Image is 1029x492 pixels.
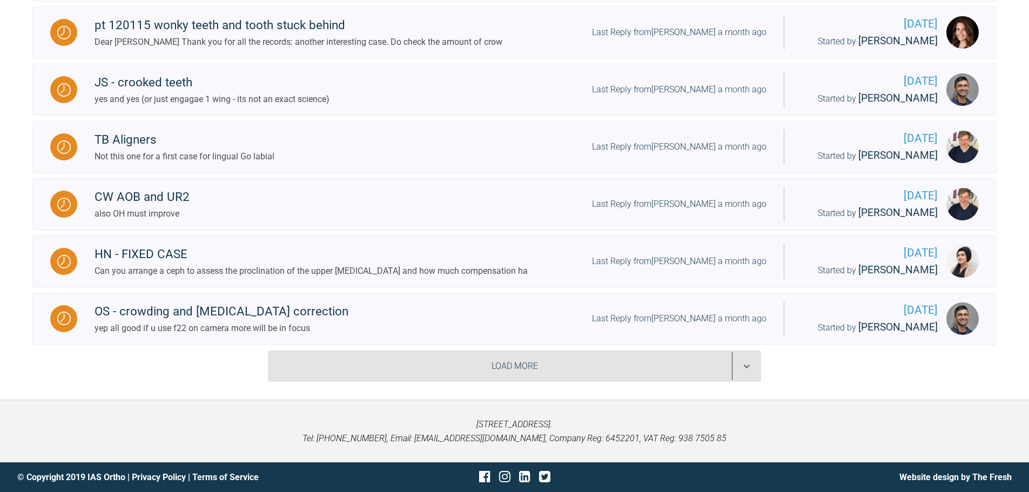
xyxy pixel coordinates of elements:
div: Started by [802,319,938,336]
a: WaitingTB AlignersNot this one for a first case for lingual Go labialLast Reply from[PERSON_NAME]... [32,120,997,173]
div: OS - crowding and [MEDICAL_DATA] correction [95,302,348,321]
img: Waiting [57,255,71,268]
img: Jack Gardner [946,131,979,163]
img: Alexandra Lee [946,16,979,49]
div: Started by [802,90,938,107]
div: Last Reply from [PERSON_NAME] a month ago [592,25,766,39]
div: TB Aligners [95,130,274,150]
span: [DATE] [802,72,938,90]
div: Last Reply from [PERSON_NAME] a month ago [592,312,766,326]
div: pt 120115 wonky teeth and tooth stuck behind [95,16,502,35]
a: Waitingpt 120115 wonky teeth and tooth stuck behindDear [PERSON_NAME] Thank you for all the recor... [32,6,997,59]
div: Not this one for a first case for lingual Go labial [95,150,274,164]
img: Jack Gardner [946,188,979,220]
div: Started by [802,147,938,164]
span: [DATE] [802,301,938,319]
a: Privacy Policy [132,472,186,482]
div: JS - crooked teeth [95,73,329,92]
img: Attiya Ahmed [946,245,979,278]
img: Waiting [57,83,71,97]
img: Waiting [57,140,71,154]
span: [DATE] [802,187,938,205]
div: Started by [802,33,938,50]
img: Adam Moosa [946,302,979,335]
div: © Copyright 2019 IAS Ortho | | [17,470,349,484]
a: WaitingJS - crooked teethyes and yes (or just engagae 1 wing - its not an exact science)Last Repl... [32,63,997,116]
span: [DATE] [802,244,938,262]
div: also OH must improve [95,207,190,221]
a: Website design by The Fresh [899,472,1012,482]
div: Dear [PERSON_NAME] Thank you for all the records: another interesting case. Do check the amount o... [95,35,502,49]
span: [PERSON_NAME] [858,206,938,219]
div: Load More [268,351,761,382]
span: [PERSON_NAME] [858,92,938,104]
div: Can you arrange a ceph to assess the proclination of the upper [MEDICAL_DATA] and how much compen... [95,264,528,278]
a: WaitingHN - FIXED CASECan you arrange a ceph to assess the proclination of the upper [MEDICAL_DAT... [32,235,997,288]
span: [PERSON_NAME] [858,321,938,333]
span: [DATE] [802,15,938,33]
p: [STREET_ADDRESS]. Tel: [PHONE_NUMBER], Email: [EMAIL_ADDRESS][DOMAIN_NAME], Company Reg: 6452201,... [17,417,1012,445]
div: CW AOB and UR2 [95,187,190,207]
img: Waiting [57,26,71,39]
span: [PERSON_NAME] [858,264,938,276]
img: Waiting [57,312,71,325]
a: WaitingOS - crowding and [MEDICAL_DATA] correctionyep all good if u use f22 on camera more will b... [32,292,997,345]
span: [DATE] [802,130,938,147]
div: Last Reply from [PERSON_NAME] a month ago [592,140,766,154]
div: Last Reply from [PERSON_NAME] a month ago [592,254,766,268]
div: yes and yes (or just engagae 1 wing - its not an exact science) [95,92,329,106]
a: Terms of Service [192,472,259,482]
div: Last Reply from [PERSON_NAME] a month ago [592,83,766,97]
div: Started by [802,205,938,221]
span: [PERSON_NAME] [858,35,938,47]
div: HN - FIXED CASE [95,245,528,264]
div: Last Reply from [PERSON_NAME] a month ago [592,197,766,211]
img: Waiting [57,198,71,211]
div: Started by [802,262,938,279]
div: yep all good if u use f22 on camera more will be in focus [95,321,348,335]
img: Adam Moosa [946,73,979,106]
span: [PERSON_NAME] [858,149,938,161]
a: WaitingCW AOB and UR2also OH must improveLast Reply from[PERSON_NAME] a month ago[DATE]Started by... [32,178,997,231]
